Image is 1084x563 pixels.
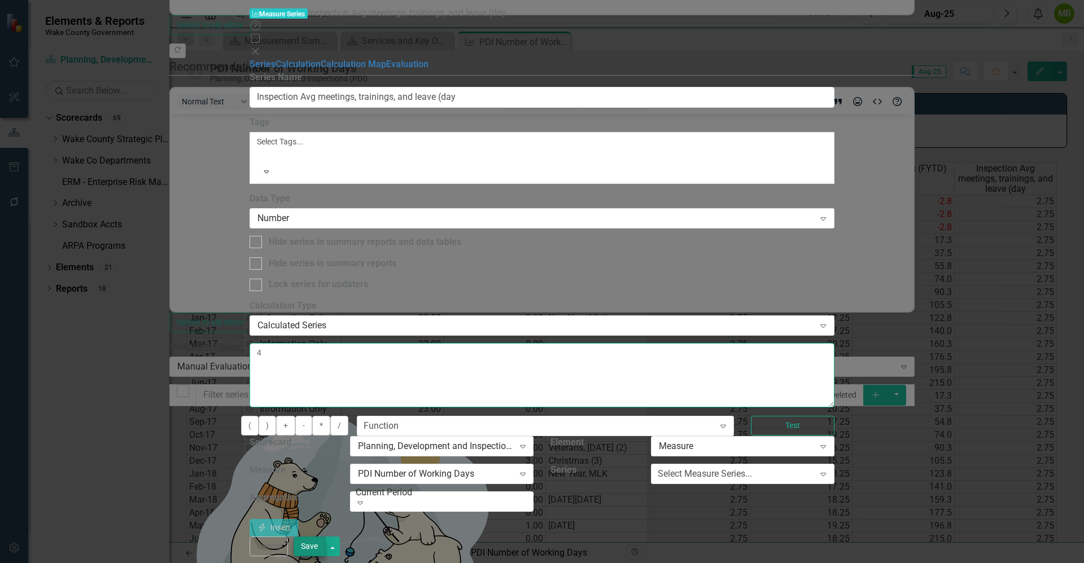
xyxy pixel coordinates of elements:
[659,440,815,453] div: Measure
[250,464,286,477] label: Measure
[257,136,827,147] div: Select Tags...
[295,416,312,436] button: -
[550,464,576,477] label: Series
[250,87,834,108] input: Series Name
[321,59,386,69] a: Calculation Map
[356,486,535,499] div: Current Period
[358,440,514,453] div: Planning, Development and Inspections (PDI)
[269,278,368,291] div: Lock series for updaters
[250,192,834,205] label: Data Type
[257,319,814,332] div: Calculated Series
[250,519,298,536] button: Insert
[250,491,300,504] label: Aggregation
[358,468,514,481] div: PDI Number of Working Days
[294,536,325,556] button: Save
[250,8,308,19] span: Measure Series
[250,436,291,449] label: Scorecard
[250,343,834,407] textarea: 4
[241,416,259,436] button: (
[751,416,834,436] button: Test
[250,116,834,129] label: Tags
[386,59,429,69] a: Evaluation
[276,416,295,436] button: +
[250,59,276,69] a: Series
[269,236,461,249] div: Hide series in summary reports and data tables
[257,212,814,225] div: Number
[250,71,834,84] label: Series Name
[330,416,348,436] button: /
[658,468,752,481] div: Select Measure Series...
[308,7,506,18] span: Inspection Avg meetings, trainings, and leave (day
[269,257,396,270] div: Hide series in summary reports
[250,536,288,556] button: Cancel
[364,420,399,433] div: Function
[550,436,584,449] label: Element
[276,59,321,69] a: Calculation
[259,416,276,436] button: )
[250,300,834,313] label: Calculation Type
